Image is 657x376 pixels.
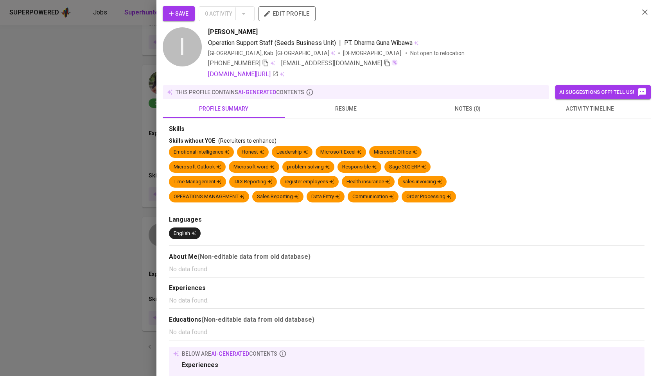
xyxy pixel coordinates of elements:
p: No data found. [169,265,644,274]
div: About Me [169,252,644,261]
span: edit profile [265,9,309,19]
div: Microsoft Office [374,149,417,156]
span: [DEMOGRAPHIC_DATA] [343,49,402,57]
div: Communication [352,193,394,201]
div: Leadership [276,149,308,156]
div: Tịme Management [174,178,221,186]
div: Sales Reporting [257,193,299,201]
p: No data found. [169,296,644,305]
div: Experiences [181,361,632,370]
span: notes (0) [411,104,524,114]
div: Health insurance [346,178,390,186]
div: Emotional intelligence [174,149,229,156]
div: Data Entry [311,193,340,201]
div: Responsible [342,163,377,171]
div: Microsoft Outlook [174,163,221,171]
div: Honest [242,149,264,156]
span: [PERSON_NAME] [208,27,258,37]
span: AI-generated [211,351,249,357]
div: [GEOGRAPHIC_DATA], Kab. [GEOGRAPHIC_DATA] [208,49,335,57]
span: profile summary [167,104,280,114]
span: Operation Support Staff (Seeds Business Unit) [208,39,336,47]
img: magic_wand.svg [391,59,398,66]
span: | [339,38,341,48]
p: No data found. [169,328,644,337]
span: Save [169,9,188,19]
span: [PHONE_NUMBER] [208,59,260,67]
div: TAX Reporting [234,178,272,186]
a: [DOMAIN_NAME][URL] [208,70,278,79]
div: Educations [169,315,644,324]
p: Not open to relocation [410,49,465,57]
button: Save [163,6,195,21]
button: edit profile [258,6,316,21]
span: activity timeline [533,104,646,114]
div: Experiences [169,284,644,293]
div: Microsoft Excel [320,149,361,156]
span: Skills without YOE [169,138,215,144]
div: register employees [285,178,334,186]
div: sales invoicing [402,178,442,186]
p: below are contents [182,350,277,358]
div: Microsoft word [233,163,275,171]
span: AI-generated [238,89,276,95]
span: PT. Dharma Guna Wibawa [344,39,413,47]
b: (Non-editable data from old database) [197,253,311,260]
div: I [163,27,202,66]
div: Order Processing [406,193,451,201]
div: English [174,230,196,237]
span: [EMAIL_ADDRESS][DOMAIN_NAME] [281,59,382,67]
div: OPERATIONS MANAGEMENT [174,193,244,201]
div: Languages [169,215,644,224]
span: AI suggestions off? Tell us! [559,88,647,97]
button: AI suggestions off? Tell us! [555,85,651,99]
div: Sage 300 ERP [389,163,426,171]
p: this profile contains contents [176,88,304,96]
a: edit profile [258,10,316,16]
span: (Recruiters to enhance) [218,138,276,144]
b: (Non-editable data from old database) [201,316,314,323]
div: Skills [169,125,644,134]
span: resume [289,104,402,114]
div: problem solving [287,163,330,171]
